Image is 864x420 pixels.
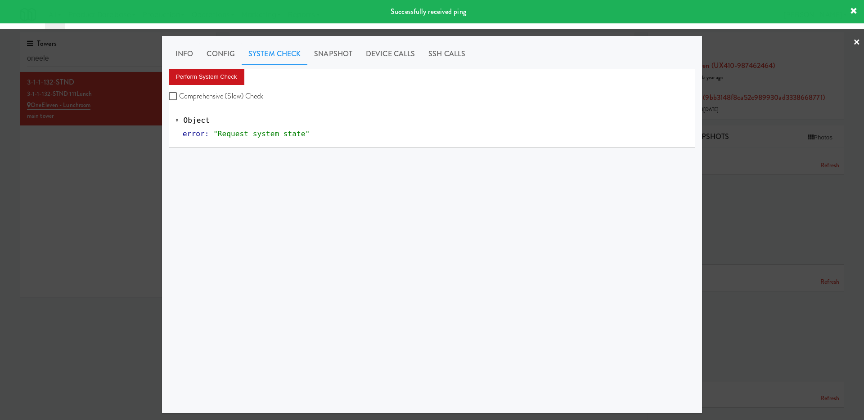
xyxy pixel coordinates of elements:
span: "Request system state" [213,130,310,138]
a: SSH Calls [422,43,472,65]
span: Object [184,116,210,125]
a: Device Calls [359,43,422,65]
a: System Check [242,43,307,65]
a: Info [169,43,200,65]
span: error [183,130,205,138]
label: Comprehensive (Slow) Check [169,89,264,103]
a: × [853,29,860,57]
span: : [205,130,209,138]
a: Config [200,43,242,65]
a: Snapshot [307,43,359,65]
span: Successfully received ping [391,6,466,17]
button: Perform System Check [169,69,244,85]
input: Comprehensive (Slow) Check [169,93,179,100]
